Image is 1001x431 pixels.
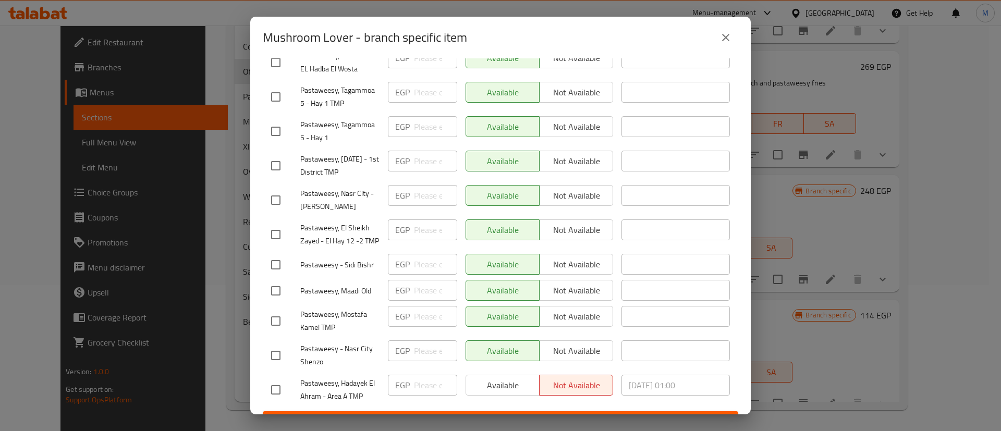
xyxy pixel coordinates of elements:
[414,375,457,396] input: Please enter price
[414,306,457,327] input: Please enter price
[300,308,380,334] span: Pastaweesy, Mostafa Kamel TMP
[395,189,410,202] p: EGP
[395,284,410,297] p: EGP
[414,219,457,240] input: Please enter price
[414,254,457,275] input: Please enter price
[395,379,410,391] p: EGP
[395,224,410,236] p: EGP
[395,344,410,357] p: EGP
[300,84,380,110] span: Pastaweesy, Tagammoa 5 - Hay 1 TMP
[414,340,457,361] input: Please enter price
[414,47,457,68] input: Please enter price
[300,118,380,144] span: Pastaweesy, Tagammoa 5 - Hay 1
[395,258,410,270] p: EGP
[414,280,457,301] input: Please enter price
[713,25,738,50] button: close
[300,285,380,298] span: Pastaweesy, Maadi Old
[300,153,380,179] span: Pastaweesy, [DATE] - 1st District TMP
[395,86,410,98] p: EGP
[300,377,380,403] span: Pastaweesy, Hadayek El Ahram - Area A TMP
[395,52,410,64] p: EGP
[263,29,467,46] h2: Mushroom Lover - branch specific item
[414,151,457,171] input: Please enter price
[300,50,380,76] span: Pastaweesy, Mokattam - EL Hadba El Wosta
[395,120,410,133] p: EGP
[300,342,380,368] span: Pastaweesy - Nasr City Shenzo
[395,155,410,167] p: EGP
[414,116,457,137] input: Please enter price
[300,258,380,272] span: Pastaweesy - Sidi Bishr
[300,187,380,213] span: Pastaweesy, Nasr City - [PERSON_NAME]
[263,411,738,430] button: Save
[300,221,380,248] span: Pastaweesy, El Sheikh Zayed - El Hay 12 -2 TMP
[414,82,457,103] input: Please enter price
[395,310,410,323] p: EGP
[414,185,457,206] input: Please enter price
